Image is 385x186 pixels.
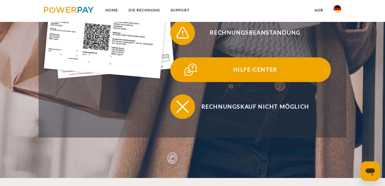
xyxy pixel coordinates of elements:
img: qb_warning.svg [175,25,190,40]
span: Hilfe-Center [180,57,331,82]
a: Home [100,5,123,16]
span: Rechnungskauf nicht möglich [180,94,331,119]
button: Rechnungsbeanstandung [170,20,331,45]
button: Rechnungskauf nicht möglich [170,94,331,119]
button: Hilfe-Center [170,57,331,82]
img: qb_close.svg [175,99,190,114]
img: logo-powerpay.svg [44,7,94,13]
a: agb [309,5,328,16]
a: DIE RECHNUNG [123,5,165,16]
iframe: Schaltfläche zum Öffnen des Messaging-Fensters; Konversation läuft [360,161,380,181]
span: Rechnungsbeanstandung [180,20,331,45]
a: SUPPORT [165,5,195,16]
img: de [334,5,341,13]
img: qb_help.svg [183,62,198,77]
